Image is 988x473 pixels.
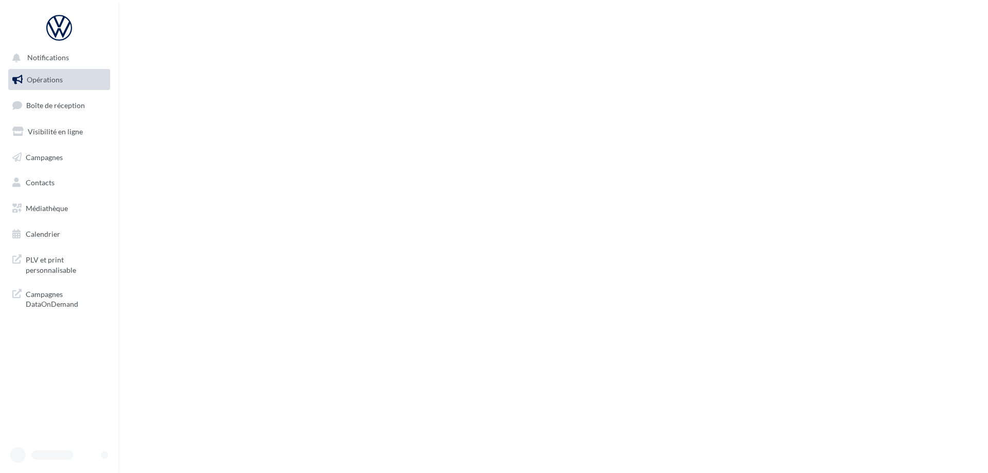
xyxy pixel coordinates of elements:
span: Boîte de réception [26,101,85,110]
a: Campagnes [6,147,112,168]
span: Campagnes DataOnDemand [26,287,106,309]
span: Notifications [27,54,69,62]
a: Opérations [6,69,112,91]
a: Contacts [6,172,112,194]
a: Calendrier [6,223,112,245]
span: Contacts [26,178,55,187]
a: Boîte de réception [6,94,112,116]
a: Visibilité en ligne [6,121,112,143]
a: Médiathèque [6,198,112,219]
a: PLV et print personnalisable [6,249,112,279]
span: Médiathèque [26,204,68,213]
span: Campagnes [26,152,63,161]
span: Visibilité en ligne [28,127,83,136]
span: Calendrier [26,230,60,238]
a: Campagnes DataOnDemand [6,283,112,313]
span: Opérations [27,75,63,84]
span: PLV et print personnalisable [26,253,106,275]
